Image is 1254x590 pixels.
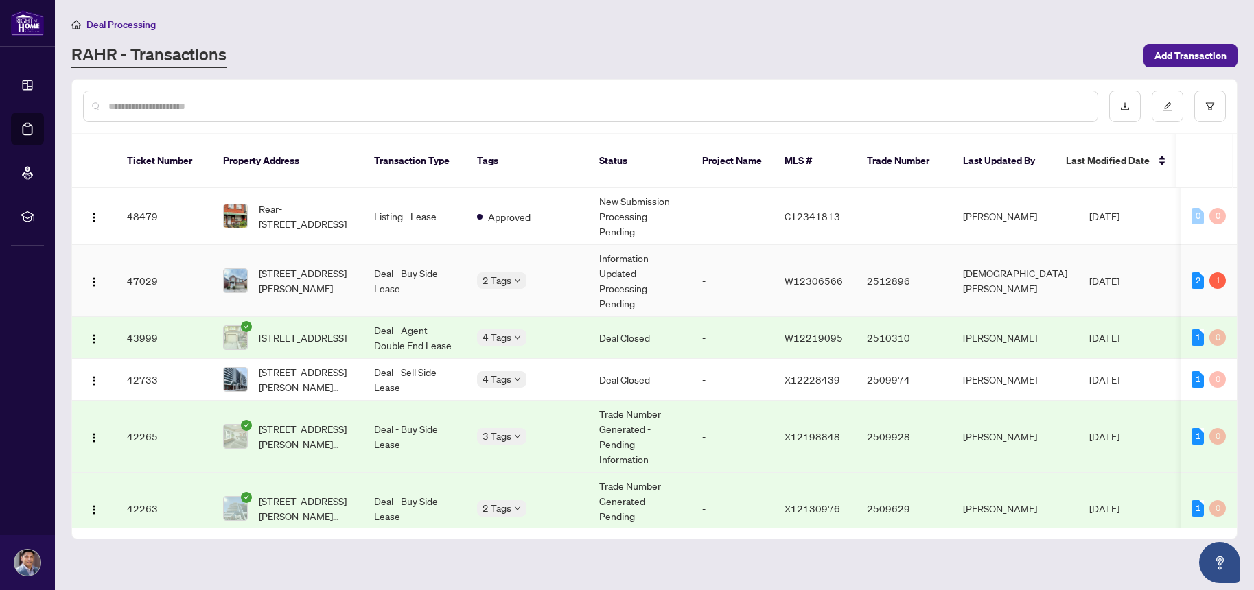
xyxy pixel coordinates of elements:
div: 0 [1209,208,1226,224]
td: 47029 [116,245,212,317]
div: 0 [1192,208,1204,224]
td: 42733 [116,359,212,401]
div: 1 [1192,371,1204,388]
span: 2 Tags [483,500,511,516]
img: Logo [89,212,100,223]
td: - [691,401,774,473]
span: X12130976 [785,502,840,515]
td: 42265 [116,401,212,473]
button: Logo [83,368,105,390]
th: Last Updated By [952,134,1055,188]
td: [PERSON_NAME] [952,401,1078,473]
th: Last Modified Date [1055,134,1178,188]
span: edit [1163,102,1172,111]
img: thumbnail-img [224,326,247,349]
img: thumbnail-img [224,368,247,391]
th: MLS # [774,134,856,188]
td: 2509928 [856,401,952,473]
img: Profile Icon [14,550,40,576]
td: Trade Number Generated - Pending Information [588,473,691,545]
div: 0 [1209,329,1226,346]
button: Add Transaction [1143,44,1238,67]
td: Information Updated - Processing Pending [588,245,691,317]
img: Logo [89,276,100,287]
td: - [691,245,774,317]
button: Logo [83,425,105,447]
td: 43999 [116,317,212,359]
td: 2512896 [856,245,952,317]
span: [STREET_ADDRESS][PERSON_NAME][PERSON_NAME] [259,364,352,394]
th: Status [588,134,691,188]
td: 48479 [116,188,212,245]
div: 1 [1192,500,1204,517]
span: [STREET_ADDRESS][PERSON_NAME][PERSON_NAME] [259,493,352,523]
img: Logo [89,333,100,344]
span: W12219095 [785,331,843,344]
th: Trade Number [856,134,952,188]
img: logo [11,10,44,36]
th: Project Name [691,134,774,188]
th: Tags [466,134,588,188]
td: Deal - Buy Side Lease [363,245,466,317]
td: - [691,188,774,245]
span: [DATE] [1089,373,1119,386]
img: thumbnail-img [224,425,247,448]
td: [PERSON_NAME] [952,473,1078,545]
span: home [71,20,81,29]
td: - [691,359,774,401]
span: down [514,334,521,341]
button: Logo [83,205,105,227]
button: download [1109,91,1141,122]
td: Deal - Buy Side Lease [363,473,466,545]
span: check-circle [241,492,252,503]
span: W12306566 [785,274,843,287]
span: filter [1205,102,1215,111]
span: down [514,376,521,383]
td: - [691,473,774,545]
span: download [1120,102,1130,111]
td: 2509974 [856,359,952,401]
button: edit [1152,91,1183,122]
td: Deal Closed [588,317,691,359]
td: Trade Number Generated - Pending Information [588,401,691,473]
span: [DATE] [1089,331,1119,344]
span: down [514,505,521,512]
td: Deal - Sell Side Lease [363,359,466,401]
img: thumbnail-img [224,497,247,520]
td: 2509629 [856,473,952,545]
td: [PERSON_NAME] [952,359,1078,401]
span: Deal Processing [86,19,156,31]
span: Add Transaction [1154,45,1227,67]
span: [STREET_ADDRESS][PERSON_NAME] [259,265,352,296]
div: 1 [1192,428,1204,445]
th: Ticket Number [116,134,212,188]
div: 0 [1209,428,1226,445]
span: [DATE] [1089,274,1119,287]
span: down [514,277,521,284]
th: Property Address [212,134,363,188]
td: [DEMOGRAPHIC_DATA][PERSON_NAME] [952,245,1078,317]
td: 2510310 [856,317,952,359]
img: Logo [89,504,100,515]
span: [STREET_ADDRESS] [259,330,347,345]
img: Logo [89,375,100,386]
a: RAHR - Transactions [71,43,227,68]
span: 4 Tags [483,329,511,345]
span: [DATE] [1089,210,1119,222]
button: Logo [83,497,105,519]
td: [PERSON_NAME] [952,317,1078,359]
button: Open asap [1199,542,1240,583]
button: Logo [83,327,105,349]
span: 2 Tags [483,272,511,288]
div: 0 [1209,500,1226,517]
img: Logo [89,432,100,443]
div: 1 [1209,272,1226,289]
span: C12341813 [785,210,840,222]
span: [STREET_ADDRESS][PERSON_NAME][PERSON_NAME] [259,421,352,451]
img: thumbnail-img [224,204,247,228]
button: Logo [83,270,105,292]
td: [PERSON_NAME] [952,188,1078,245]
span: X12228439 [785,373,840,386]
button: filter [1194,91,1226,122]
td: - [856,188,952,245]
